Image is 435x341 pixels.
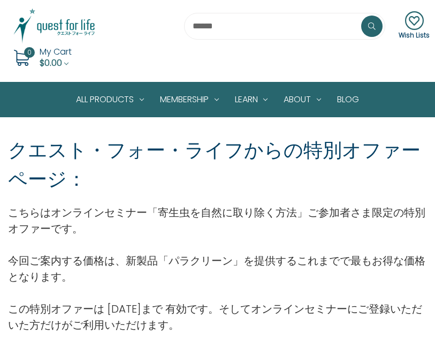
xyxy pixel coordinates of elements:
p: クエスト・フォー・ライフからの特別オファーページ： [8,136,427,194]
span: My Cart [40,46,72,58]
p: 今回ご案内する価格は、新製品「パラクリーン」を提供するこれまでで最もお得な価格となります。 [8,253,427,285]
span: 0 [24,47,35,58]
span: $0.00 [40,57,62,69]
a: Blog [329,82,367,117]
a: About [276,82,329,117]
a: Membership [152,82,227,117]
a: Cart with 0 items [40,46,72,69]
p: こちらはオンラインセミナー「寄生虫を自然に取り除く方法」ご参加者さま限定の特別オファーです。 [8,204,427,237]
p: この特別オファーは [DATE]まで 有効です。そしてオンラインセミナーにご登録いただいた方だけがご利用いただけます。 [8,301,427,333]
a: Learn [227,82,276,117]
a: Wish Lists [399,11,430,40]
a: All Products [68,82,152,117]
img: Quest Group [8,7,101,44]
